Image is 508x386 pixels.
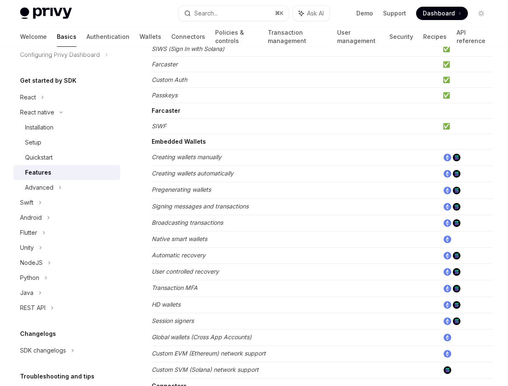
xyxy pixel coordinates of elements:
[416,7,468,20] a: Dashboard
[152,122,166,130] em: SIWF
[337,27,379,47] a: User management
[439,119,493,134] td: ✅
[13,135,120,150] a: Setup
[20,107,54,117] div: React native
[152,153,221,160] em: Creating wallets manually
[444,187,451,194] img: ethereum.png
[444,366,451,374] img: solana.png
[20,258,43,268] div: NodeJS
[275,10,284,17] span: ⌘ K
[20,288,33,298] div: Java
[152,317,194,324] em: Session signers
[444,268,451,276] img: ethereum.png
[293,6,330,21] button: Ask AI
[152,333,251,340] em: Global wallets (Cross App Accounts)
[356,9,373,18] a: Demo
[152,91,178,99] em: Passkeys
[444,350,451,358] img: ethereum.png
[423,27,447,47] a: Recipes
[20,27,47,47] a: Welcome
[444,154,451,161] img: ethereum.png
[20,371,94,381] h5: Troubleshooting and tips
[152,235,207,242] em: Native smart wallets
[13,165,120,180] a: Features
[444,219,451,227] img: ethereum.png
[25,137,41,147] div: Setup
[20,76,76,86] h5: Get started by SDK
[444,170,451,178] img: ethereum.png
[25,122,53,132] div: Installation
[453,317,460,325] img: solana.png
[152,284,198,291] em: Transaction MFA
[423,9,455,18] span: Dashboard
[453,301,460,309] img: solana.png
[25,152,53,163] div: Quickstart
[444,301,451,309] img: ethereum.png
[20,92,36,102] div: React
[20,345,66,356] div: SDK changelogs
[307,9,324,18] span: Ask AI
[444,252,451,259] img: ethereum.png
[453,187,460,194] img: solana.png
[439,72,493,88] td: ✅
[453,285,460,292] img: solana.png
[152,45,224,52] em: SIWS (Sign In with Solana)
[86,27,130,47] a: Authentication
[453,219,460,227] img: solana.png
[152,186,211,193] em: Pregenerating wallets
[439,88,493,103] td: ✅
[444,203,451,211] img: ethereum.png
[215,27,258,47] a: Policies & controls
[20,329,56,339] h5: Changelogs
[453,203,460,211] img: solana.png
[152,301,180,308] em: HD wallets
[453,268,460,276] img: solana.png
[389,27,413,47] a: Security
[25,183,53,193] div: Advanced
[13,120,120,135] a: Installation
[152,350,266,357] em: Custom EVM (Ethereum) network support
[453,154,460,161] img: solana.png
[20,198,33,208] div: Swift
[152,76,187,83] em: Custom Auth
[178,6,289,21] button: Search...⌘K
[152,219,223,226] em: Broadcasting transactions
[444,285,451,292] img: ethereum.png
[268,27,327,47] a: Transaction management
[457,27,488,47] a: API reference
[57,27,76,47] a: Basics
[152,61,178,68] em: Farcaster
[152,203,249,210] em: Signing messages and transactions
[453,252,460,259] img: solana.png
[152,170,234,177] em: Creating wallets automatically
[20,213,42,223] div: Android
[140,27,161,47] a: Wallets
[453,170,460,178] img: solana.png
[20,273,39,283] div: Python
[444,334,451,341] img: ethereum.png
[152,107,180,114] strong: Farcaster
[444,236,451,243] img: ethereum.png
[25,168,51,178] div: Features
[20,228,37,238] div: Flutter
[439,41,493,57] td: ✅
[20,243,34,253] div: Unity
[444,317,451,325] img: ethereum.png
[171,27,205,47] a: Connectors
[13,150,120,165] a: Quickstart
[152,268,219,275] em: User controlled recovery
[439,57,493,72] td: ✅
[20,303,46,313] div: REST API
[383,9,406,18] a: Support
[475,7,488,20] button: Toggle dark mode
[152,138,206,145] strong: Embedded Wallets
[20,8,72,19] img: light logo
[152,366,259,373] em: Custom SVM (Solana) network support
[194,8,218,18] div: Search...
[152,251,206,259] em: Automatic recovery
